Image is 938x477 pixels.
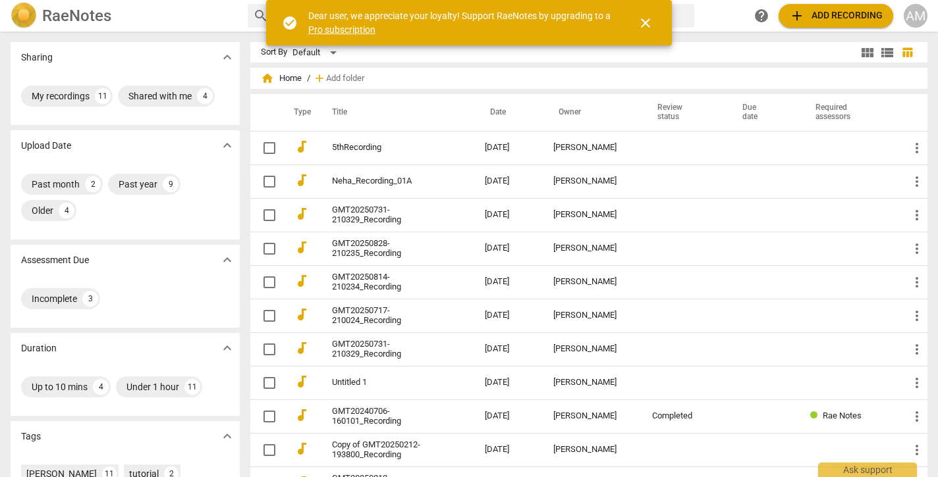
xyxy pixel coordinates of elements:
button: Show more [217,136,237,155]
span: audiotrack [294,206,310,222]
span: more_vert [909,207,925,223]
div: Past year [119,178,157,191]
div: 2 [85,176,101,192]
div: My recordings [32,89,90,103]
th: Required assessors [800,94,898,131]
button: Table view [897,43,917,63]
div: [PERSON_NAME] [553,344,631,354]
div: 11 [184,379,200,395]
th: Title [316,94,474,131]
a: GMT20240706-160101_Recording [332,407,437,426]
span: audiotrack [294,273,310,289]
a: 5thRecording [332,143,437,153]
span: more_vert [909,140,925,156]
button: Show more [217,426,237,446]
span: add [313,72,326,85]
div: 4 [93,379,109,395]
span: Home [261,72,302,85]
button: Close [630,7,661,39]
img: Logo [11,3,37,29]
span: more_vert [909,442,925,458]
th: Date [474,94,543,131]
div: Completed [652,411,717,421]
span: more_vert [909,241,925,257]
th: Type [283,94,316,131]
span: audiotrack [294,172,310,188]
div: [PERSON_NAME] [553,176,631,186]
button: Show more [217,338,237,358]
td: [DATE] [474,198,543,232]
span: audiotrack [294,139,310,155]
span: audiotrack [294,407,310,423]
a: LogoRaeNotes [11,3,237,29]
div: 9 [163,176,179,192]
span: expand_more [219,340,235,356]
div: [PERSON_NAME] [553,411,631,421]
p: Assessment Due [21,253,89,267]
span: search [253,8,269,24]
td: [DATE] [474,232,543,265]
span: Add recording [789,8,883,24]
div: [PERSON_NAME] [553,445,631,455]
span: view_list [879,45,895,61]
td: [DATE] [474,366,543,399]
span: audiotrack [294,307,310,322]
div: Incomplete [32,292,77,305]
span: Rae Notes [823,411,862,420]
a: Copy of GMT20250212-193800_Recording [332,440,437,460]
a: GMT20250717-210024_Recording [332,306,437,326]
th: Review status [642,94,727,131]
a: GMT20250814-210234_Recording [332,272,437,292]
div: [PERSON_NAME] [553,311,631,320]
div: 4 [197,88,213,104]
div: [PERSON_NAME] [553,243,631,253]
p: Tags [21,430,41,443]
button: List view [877,43,897,63]
span: expand_more [219,49,235,65]
a: Help [750,4,773,28]
span: more_vert [909,409,925,424]
span: check_circle [282,15,298,31]
a: Pro subscription [308,24,375,35]
div: Sort By [261,47,287,57]
a: Untitled 1 [332,378,437,388]
div: AM [904,4,927,28]
span: help [754,8,769,24]
div: 3 [82,291,98,307]
div: Default [292,42,341,63]
span: expand_more [219,252,235,268]
span: expand_more [219,138,235,153]
div: [PERSON_NAME] [553,277,631,287]
div: Dear user, we appreciate your loyalty! Support RaeNotes by upgrading to a [308,9,614,36]
td: [DATE] [474,265,543,299]
div: 4 [59,203,74,218]
span: Add folder [326,74,364,84]
span: audiotrack [294,374,310,389]
div: 11 [95,88,111,104]
button: Show more [217,250,237,270]
td: [DATE] [474,131,543,164]
div: [PERSON_NAME] [553,143,631,153]
div: Older [32,204,53,217]
div: Ask support [818,463,917,477]
td: [DATE] [474,332,543,366]
span: more_vert [909,375,925,391]
div: Under 1 hour [126,380,179,393]
a: GMT20250731-210329_Recording [332,339,437,359]
button: Show more [217,47,237,67]
div: [PERSON_NAME] [553,210,631,220]
h2: RaeNotes [42,7,111,25]
div: Shared with me [128,89,192,103]
p: Upload Date [21,139,71,153]
td: [DATE] [474,164,543,198]
span: audiotrack [294,340,310,356]
p: Duration [21,341,57,355]
span: more_vert [909,308,925,324]
th: Owner [543,94,642,131]
td: [DATE] [474,433,543,466]
div: [PERSON_NAME] [553,378,631,388]
button: Tile view [858,43,877,63]
span: expand_more [219,428,235,444]
div: Past month [32,178,80,191]
span: view_module [860,45,875,61]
